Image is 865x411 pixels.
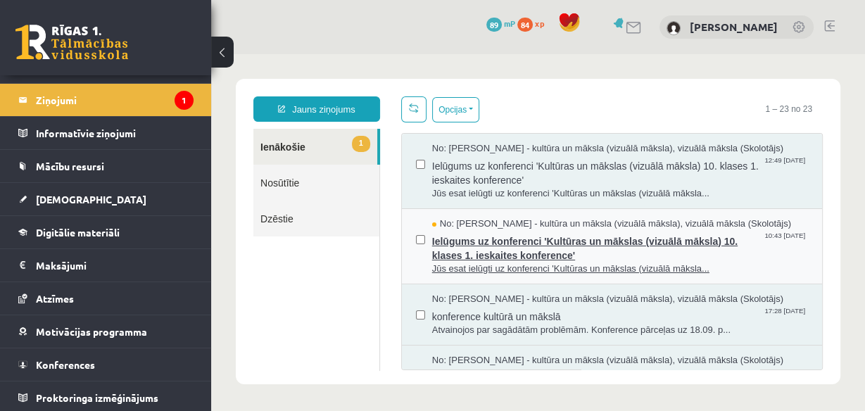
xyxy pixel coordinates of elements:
a: 1Ienākošie [42,75,166,110]
a: Nosūtītie [42,110,168,146]
legend: Informatīvie ziņojumi [36,117,194,149]
span: Ielūgums uz konferenci 'Kultūras un mākslas (vizuālā māksla) 10. klases 1. ieskaites konference' [221,101,597,133]
span: 1 [141,82,159,98]
a: Motivācijas programma [18,315,194,348]
a: No: [PERSON_NAME] - kultūra un māksla (vizuālā māksla), vizuālā māksla (Skolotājs) 10:43 [DATE] I... [221,163,597,221]
i: 1 [175,91,194,110]
span: 1 – 23 no 23 [543,42,612,68]
a: No: [PERSON_NAME] - kultūra un māksla (vizuālā māksla), vizuālā māksla (Skolotājs) 17:28 [DATE] k... [221,239,597,282]
span: Ielūgums uz konferenci 'Kultūras un mākslas (vizuālā māksla) 10. klases 1. ieskaites konference' [221,313,597,345]
span: Jūs esat ielūgti uz konferenci 'Kultūras un mākslas (vizuālā māksla... [221,133,597,146]
span: Jūs esat ielūgti uz konferenci 'Kultūras un mākslas (vizuālā māksla... [221,208,597,222]
span: 89 [486,18,502,32]
a: [DEMOGRAPHIC_DATA] [18,183,194,215]
a: 84 xp [517,18,551,29]
a: Informatīvie ziņojumi [18,117,194,149]
span: Ielūgums uz konferenci 'Kultūras un mākslas (vizuālā māksla) 10. klases 1. ieskaites konference' [221,177,597,208]
span: 17:28 [DATE] [553,252,597,263]
span: Proktoringa izmēģinājums [36,391,158,404]
span: No: [PERSON_NAME] - kultūra un māksla (vizuālā māksla), vizuālā māksla (Skolotājs) [221,300,572,313]
span: mP [504,18,515,29]
a: [PERSON_NAME] [690,20,778,34]
span: Atvainojos par sagādātām problēmām. Konference pārceļas uz 18.09. p... [221,270,597,283]
span: xp [535,18,544,29]
a: No: [PERSON_NAME] - kultūra un māksla (vizuālā māksla), vizuālā māksla (Skolotājs) 17:22 [DATE] I... [221,300,597,358]
a: Ziņojumi1 [18,84,194,116]
span: No: [PERSON_NAME] - kultūra un māksla (vizuālā māksla), vizuālā māksla (Skolotājs) [221,88,572,101]
a: Atzīmes [18,282,194,315]
legend: Maksājumi [36,249,194,282]
span: Atzīmes [36,292,74,305]
span: 10:43 [DATE] [553,177,597,187]
button: Opcijas [221,43,268,68]
a: Digitālie materiāli [18,216,194,248]
span: 84 [517,18,533,32]
span: Motivācijas programma [36,325,147,338]
a: Konferences [18,348,194,381]
a: Dzēstie [42,146,168,182]
a: Mācību resursi [18,150,194,182]
span: konference kultūrā un mākslā [221,252,597,270]
span: [DEMOGRAPHIC_DATA] [36,193,146,205]
span: 17:22 [DATE] [553,313,597,324]
a: Rīgas 1. Tālmācības vidusskola [15,25,128,60]
span: Mācību resursi [36,160,104,172]
a: Maksājumi [18,249,194,282]
span: No: [PERSON_NAME] - kultūra un māksla (vizuālā māksla), vizuālā māksla (Skolotājs) [221,163,580,177]
a: 89 mP [486,18,515,29]
span: No: [PERSON_NAME] - kultūra un māksla (vizuālā māksla), vizuālā māksla (Skolotājs) [221,239,572,252]
span: Digitālie materiāli [36,226,120,239]
img: Raivo Jurciks [667,21,681,35]
span: 12:49 [DATE] [553,101,597,112]
span: Konferences [36,358,95,371]
a: Jauns ziņojums [42,42,169,68]
a: No: [PERSON_NAME] - kultūra un māksla (vizuālā māksla), vizuālā māksla (Skolotājs) 12:49 [DATE] I... [221,88,597,146]
legend: Ziņojumi [36,84,194,116]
